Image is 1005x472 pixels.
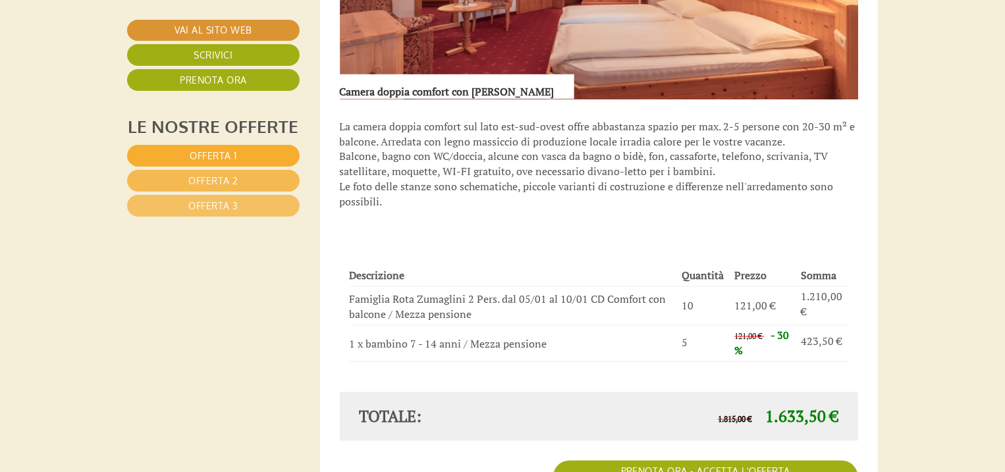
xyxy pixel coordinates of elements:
[730,266,796,286] th: Prezzo
[127,114,300,138] div: Le nostre offerte
[127,44,300,66] a: Scrivici
[796,325,848,361] td: 423,50 €
[455,348,520,370] button: Invia
[796,287,848,326] td: 1.210,00 €
[677,266,730,286] th: Quantità
[312,36,508,76] div: Buon giorno, come possiamo aiutarla?
[765,406,838,427] span: 1.633,50 €
[735,328,790,358] span: - 30 %
[796,266,848,286] th: Somma
[318,39,499,49] div: Lei
[677,325,730,361] td: 5
[127,20,300,41] a: Vai al sito web
[350,287,677,326] td: Famiglia Rota Zumaglini 2 Pers. dal 05/01 al 10/01 CD Comfort con balcone / Mezza pensione
[735,299,776,313] span: 121,00 €
[188,175,238,186] span: Offerta 2
[318,65,499,74] small: 16:12
[350,266,677,286] th: Descrizione
[350,325,677,361] td: 1 x bambino 7 - 14 anni / Mezza pensione
[340,74,574,99] div: Camera doppia comfort con [PERSON_NAME]
[188,200,238,211] span: Offerta 3
[340,119,859,209] p: La camera doppia comfort sul lato est-sud-ovest offre abbastanza spazio per max. 2-5 persone con ...
[190,150,237,161] span: Offerta 1
[236,11,284,33] div: [DATE]
[677,287,730,326] td: 10
[718,415,751,425] span: 1.815,00 €
[127,69,300,91] a: Prenota ora
[735,332,763,342] span: 121,00 €
[350,406,599,428] div: Totale:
